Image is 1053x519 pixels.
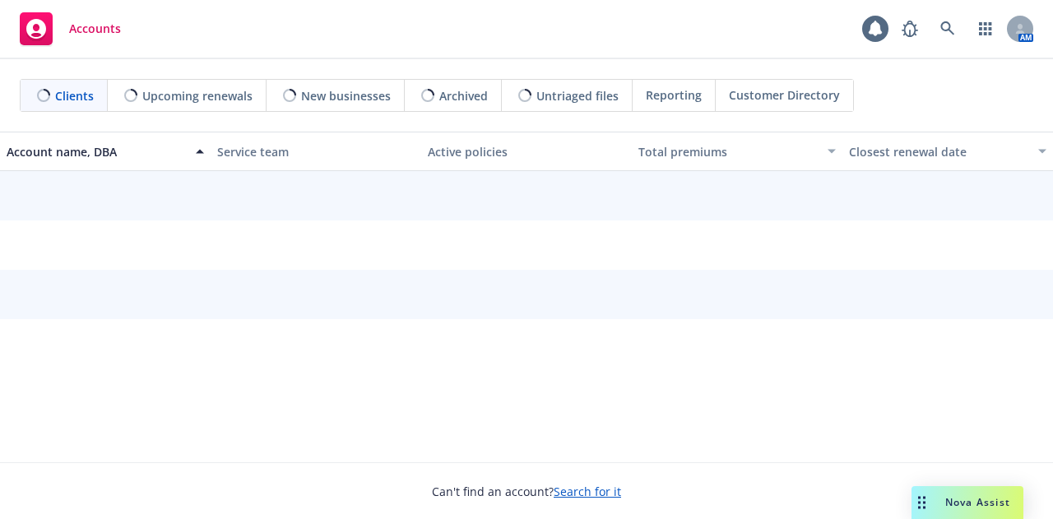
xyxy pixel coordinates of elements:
a: Report a Bug [893,12,926,45]
div: Active policies [428,143,625,160]
a: Switch app [969,12,1002,45]
button: Total premiums [632,132,842,171]
button: Closest renewal date [842,132,1053,171]
span: Clients [55,87,94,104]
div: Closest renewal date [849,143,1028,160]
span: Customer Directory [729,86,840,104]
span: Upcoming renewals [142,87,253,104]
span: Accounts [69,22,121,35]
span: New businesses [301,87,391,104]
button: Nova Assist [912,486,1023,519]
button: Active policies [421,132,632,171]
span: Untriaged files [536,87,619,104]
a: Search for it [554,484,621,499]
a: Accounts [13,6,128,52]
div: Account name, DBA [7,143,186,160]
div: Drag to move [912,486,932,519]
span: Reporting [646,86,702,104]
span: Archived [439,87,488,104]
a: Search [931,12,964,45]
span: Nova Assist [945,495,1010,509]
div: Total premiums [638,143,818,160]
div: Service team [217,143,415,160]
span: Can't find an account? [432,483,621,500]
button: Service team [211,132,421,171]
